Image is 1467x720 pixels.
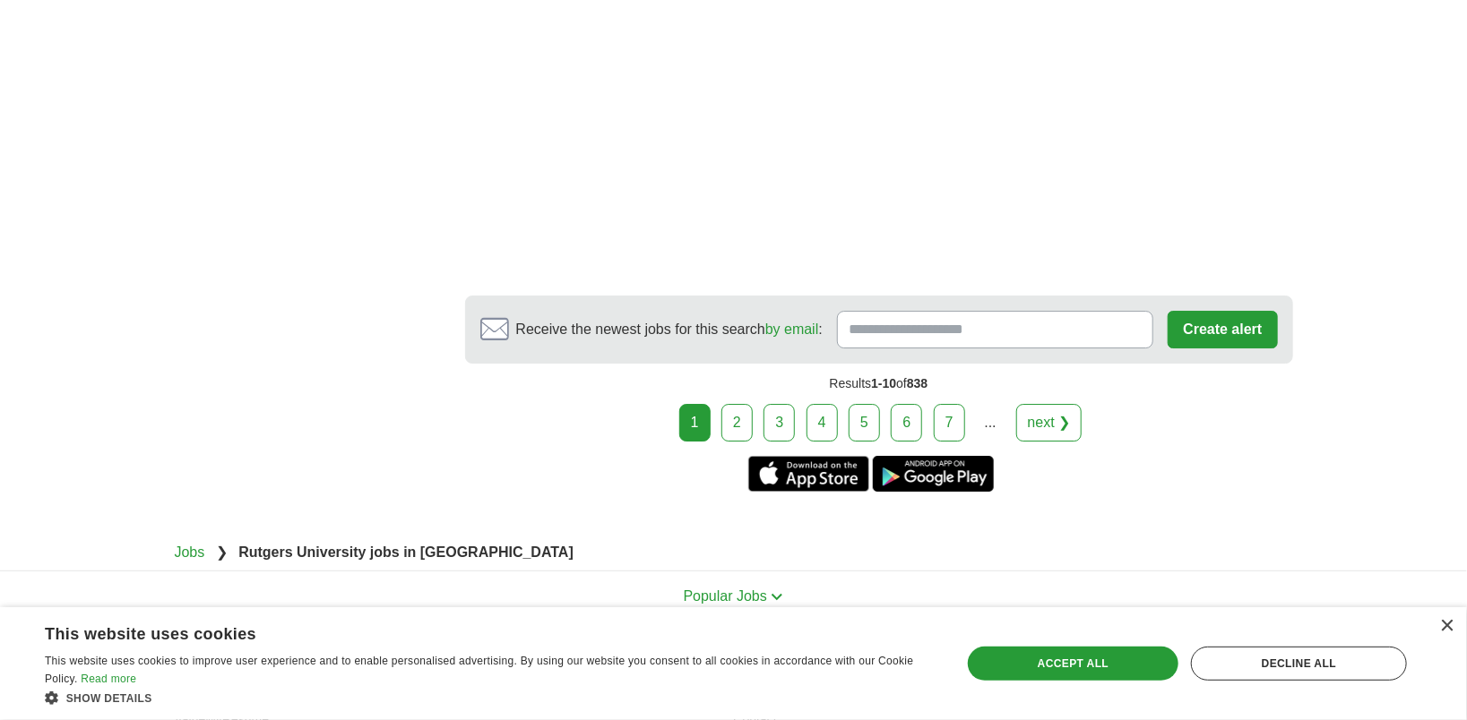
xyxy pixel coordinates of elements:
span: Popular Jobs [684,588,767,604]
a: 3 [764,404,795,441]
span: Receive the newest jobs for this search : [516,319,823,340]
a: Get the Android app [873,456,994,492]
span: 1-10 [871,376,896,390]
a: 4 [807,404,838,441]
a: 5 [849,404,880,441]
div: Accept all [968,647,1178,681]
a: Get the iPhone app [748,456,869,492]
img: toggle icon [771,593,783,601]
span: 838 [907,376,928,390]
a: Read more, opens a new window [81,673,136,685]
div: Close [1440,620,1454,633]
span: ❯ [216,544,228,560]
a: 6 [891,404,922,441]
div: Show details [45,689,935,707]
div: Results of [465,364,1293,404]
a: next ❯ [1016,404,1083,441]
a: 2 [721,404,753,441]
div: This website uses cookies [45,618,890,645]
span: Show details [66,692,152,705]
span: This website uses cookies to improve user experience and to enable personalised advertising. By u... [45,655,914,685]
div: 1 [679,404,711,441]
button: Create alert [1168,311,1277,348]
div: Decline all [1191,647,1407,681]
a: 7 [934,404,965,441]
strong: Rutgers University jobs in [GEOGRAPHIC_DATA] [238,544,574,560]
a: Jobs [175,544,205,560]
a: by email [765,321,819,337]
div: ... [972,405,1008,441]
